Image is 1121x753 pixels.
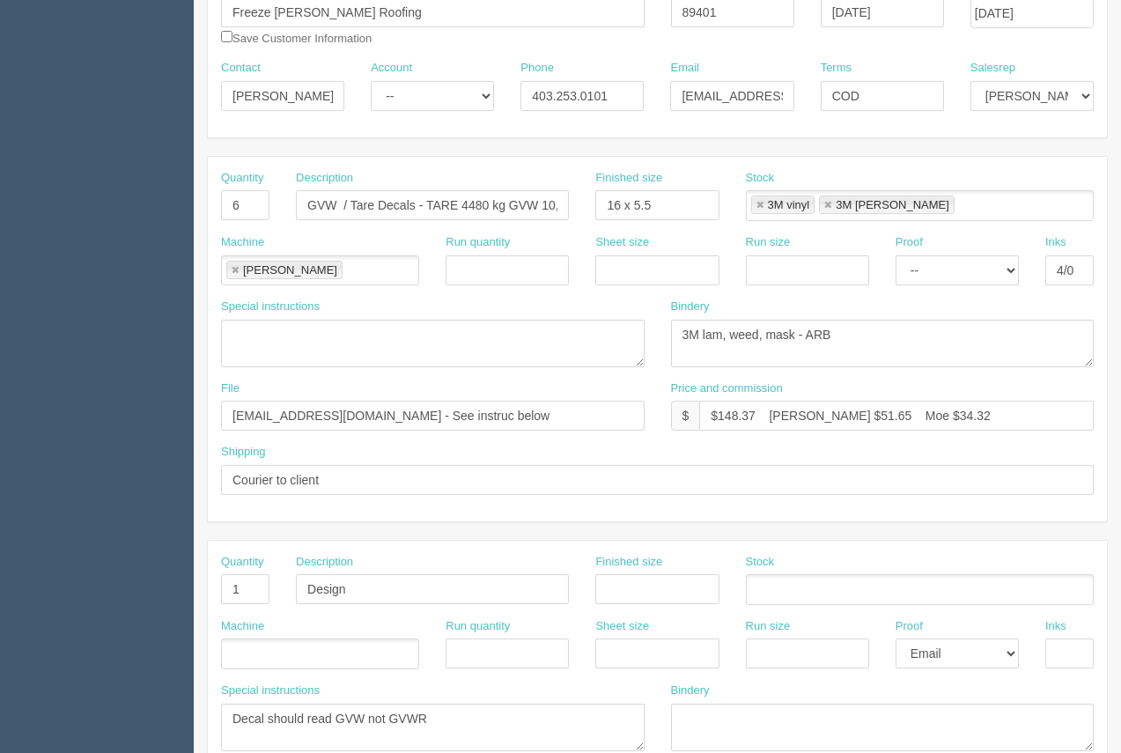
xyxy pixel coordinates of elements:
[671,299,710,315] label: Bindery
[520,60,554,77] label: Phone
[896,618,923,635] label: Proof
[296,554,353,571] label: Description
[1045,234,1066,251] label: Inks
[221,704,645,751] textarea: Decal should read GVW not GVWR
[221,234,264,251] label: Machine
[670,60,699,77] label: Email
[296,170,353,187] label: Description
[1045,618,1066,635] label: Inks
[671,401,700,431] div: $
[836,199,949,210] div: 3M [PERSON_NAME]
[221,554,263,571] label: Quantity
[746,618,791,635] label: Run size
[371,60,412,77] label: Account
[221,299,320,315] label: Special instructions
[746,554,775,571] label: Stock
[221,618,264,635] label: Machine
[221,683,320,699] label: Special instructions
[671,683,710,699] label: Bindery
[221,444,266,461] label: Shipping
[221,380,240,397] label: File
[446,234,510,251] label: Run quantity
[768,199,810,210] div: 3M vinyl
[746,170,775,187] label: Stock
[595,554,662,571] label: Finished size
[746,234,791,251] label: Run size
[221,60,261,77] label: Contact
[595,170,662,187] label: Finished size
[595,234,649,251] label: Sheet size
[243,264,337,276] div: [PERSON_NAME]
[821,60,852,77] label: Terms
[446,618,510,635] label: Run quantity
[595,618,649,635] label: Sheet size
[671,320,1095,367] textarea: 3M lam, weed, mask - ARB
[896,234,923,251] label: Proof
[671,380,783,397] label: Price and commission
[970,60,1015,77] label: Salesrep
[221,170,263,187] label: Quantity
